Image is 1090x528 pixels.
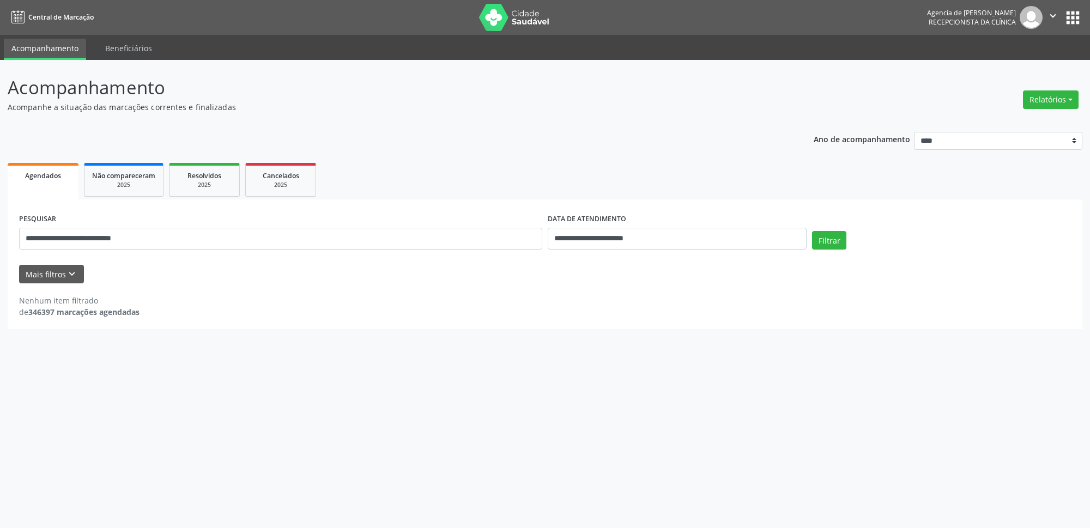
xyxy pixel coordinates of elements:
[1023,90,1079,109] button: Relatórios
[8,8,94,26] a: Central de Marcação
[1047,10,1059,22] i: 
[1043,6,1063,29] button: 
[812,231,846,250] button: Filtrar
[25,171,61,180] span: Agendados
[927,8,1016,17] div: Agencia de [PERSON_NAME]
[92,181,155,189] div: 2025
[253,181,308,189] div: 2025
[814,132,910,145] p: Ano de acompanhamento
[98,39,160,58] a: Beneficiários
[929,17,1016,27] span: Recepcionista da clínica
[66,268,78,280] i: keyboard_arrow_down
[187,171,221,180] span: Resolvidos
[1063,8,1082,27] button: apps
[92,171,155,180] span: Não compareceram
[19,211,56,228] label: PESQUISAR
[19,295,140,306] div: Nenhum item filtrado
[8,101,760,113] p: Acompanhe a situação das marcações correntes e finalizadas
[4,39,86,60] a: Acompanhamento
[19,265,84,284] button: Mais filtroskeyboard_arrow_down
[548,211,626,228] label: DATA DE ATENDIMENTO
[28,13,94,22] span: Central de Marcação
[28,307,140,317] strong: 346397 marcações agendadas
[177,181,232,189] div: 2025
[8,74,760,101] p: Acompanhamento
[263,171,299,180] span: Cancelados
[1020,6,1043,29] img: img
[19,306,140,318] div: de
